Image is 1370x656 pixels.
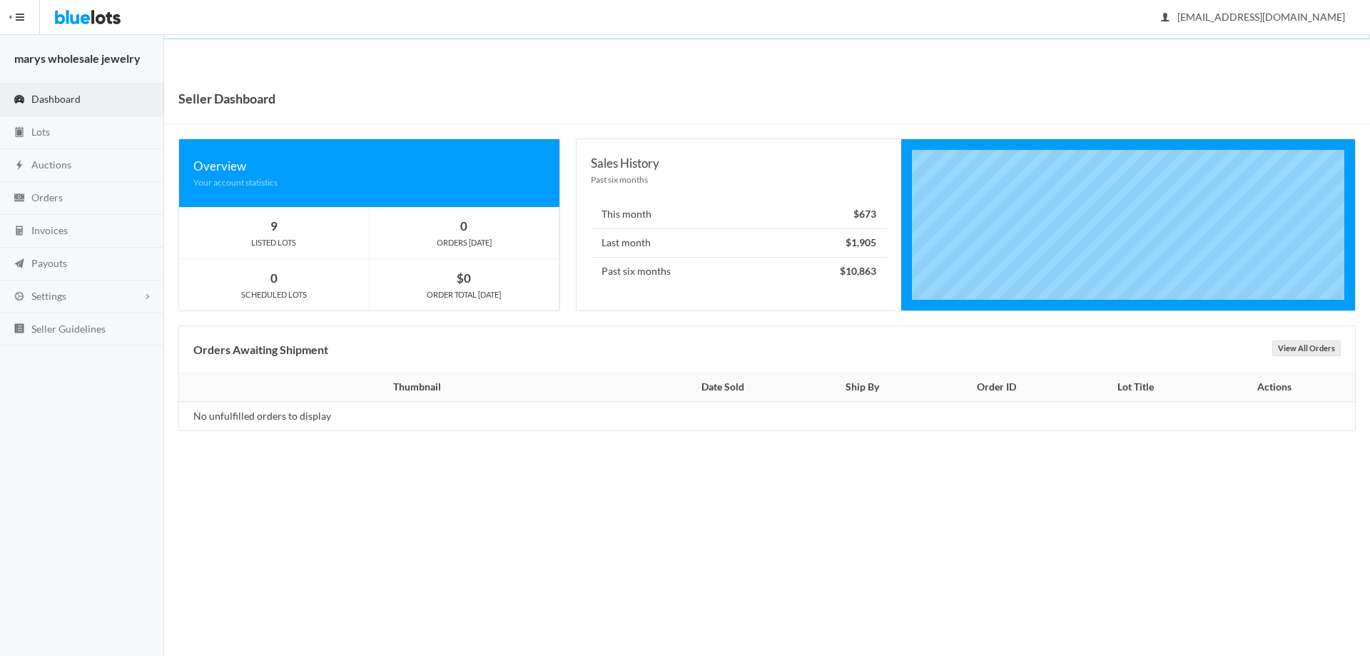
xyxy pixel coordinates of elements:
strong: 9 [270,218,278,233]
th: Thumbnail [179,373,646,402]
ion-icon: flash [12,159,26,173]
strong: $10,863 [840,265,876,277]
div: ORDERS [DATE] [370,236,559,249]
th: Order ID [925,373,1068,402]
ion-icon: clipboard [12,126,26,140]
ion-icon: speedometer [12,94,26,107]
span: Orders [31,191,63,203]
div: Overview [193,156,545,176]
ion-icon: list box [12,323,26,336]
strong: 0 [270,271,278,286]
span: Lots [31,126,50,138]
ion-icon: calculator [12,225,26,238]
span: [EMAIL_ADDRESS][DOMAIN_NAME] [1162,11,1345,23]
li: Last month [591,228,886,258]
div: LISTED LOTS [179,236,369,249]
strong: 0 [460,218,467,233]
div: Your account statistics [193,176,545,189]
th: Lot Title [1068,373,1202,402]
span: Seller Guidelines [31,323,106,335]
b: Orders Awaiting Shipment [193,343,328,356]
li: This month [591,201,886,229]
div: Sales History [591,153,886,173]
strong: $673 [853,208,876,220]
span: Settings [31,290,66,302]
th: Ship By [799,373,925,402]
div: Past six months [591,173,886,186]
strong: $1,905 [846,236,876,248]
span: Payouts [31,257,67,269]
ion-icon: paper plane [12,258,26,271]
ion-icon: cash [12,192,26,206]
th: Date Sold [646,373,799,402]
li: Past six months [591,257,886,286]
strong: marys wholesale jewelry [14,51,141,65]
h1: Seller Dashboard [178,88,275,109]
span: Dashboard [31,93,81,105]
div: SCHEDULED LOTS [179,288,369,301]
strong: $0 [457,271,471,286]
th: Actions [1202,373,1355,402]
div: ORDER TOTAL [DATE] [370,288,559,301]
span: Invoices [31,224,68,236]
ion-icon: person [1158,11,1172,25]
td: No unfulfilled orders to display [179,402,646,430]
a: View All Orders [1272,340,1341,356]
span: Auctions [31,158,71,171]
ion-icon: cog [12,291,26,304]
